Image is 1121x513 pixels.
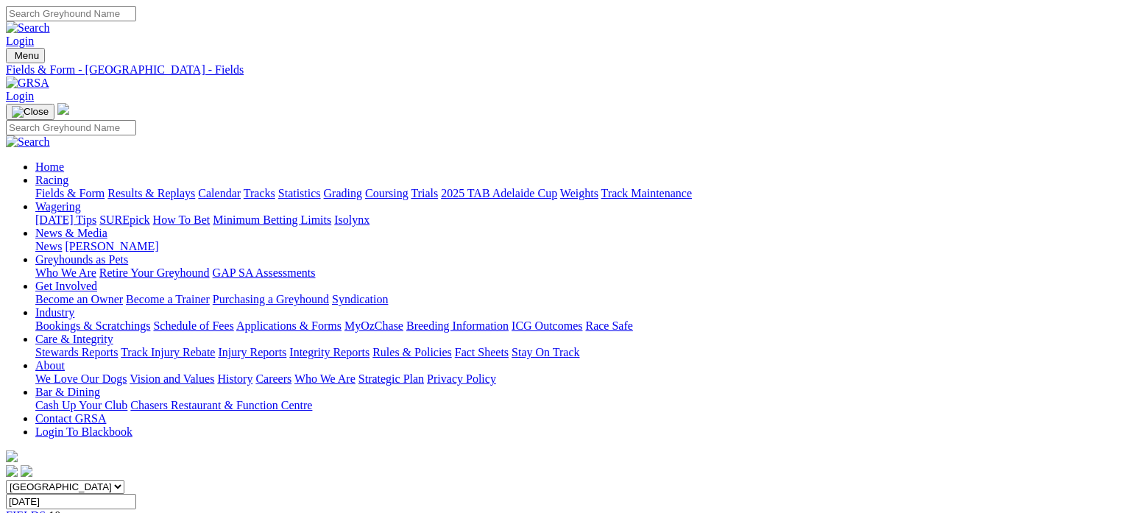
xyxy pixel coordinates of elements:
a: Injury Reports [218,346,286,358]
a: MyOzChase [344,319,403,332]
a: Trials [411,187,438,199]
a: Login [6,90,34,102]
a: [PERSON_NAME] [65,240,158,252]
a: Contact GRSA [35,412,106,425]
a: News & Media [35,227,107,239]
a: Industry [35,306,74,319]
a: How To Bet [153,213,211,226]
a: Tracks [244,187,275,199]
img: logo-grsa-white.png [6,450,18,462]
a: Weights [560,187,598,199]
div: Bar & Dining [35,399,1115,412]
div: Greyhounds as Pets [35,266,1115,280]
a: Schedule of Fees [153,319,233,332]
a: Breeding Information [406,319,509,332]
a: Careers [255,372,291,385]
a: Fact Sheets [455,346,509,358]
a: Get Involved [35,280,97,292]
a: Greyhounds as Pets [35,253,128,266]
a: Retire Your Greyhound [99,266,210,279]
a: Vision and Values [130,372,214,385]
div: News & Media [35,240,1115,253]
input: Search [6,120,136,135]
a: [DATE] Tips [35,213,96,226]
div: Care & Integrity [35,346,1115,359]
a: Results & Replays [107,187,195,199]
a: Become a Trainer [126,293,210,305]
button: Toggle navigation [6,104,54,120]
a: Integrity Reports [289,346,369,358]
a: We Love Our Dogs [35,372,127,385]
a: Purchasing a Greyhound [213,293,329,305]
div: Racing [35,187,1115,200]
a: History [217,372,252,385]
a: Fields & Form - [GEOGRAPHIC_DATA] - Fields [6,63,1115,77]
a: Rules & Policies [372,346,452,358]
a: ICG Outcomes [512,319,582,332]
a: Track Injury Rebate [121,346,215,358]
a: 2025 TAB Adelaide Cup [441,187,557,199]
div: About [35,372,1115,386]
a: Cash Up Your Club [35,399,127,411]
a: Race Safe [585,319,632,332]
img: logo-grsa-white.png [57,103,69,115]
a: Care & Integrity [35,333,113,345]
a: Home [35,160,64,173]
a: About [35,359,65,372]
img: GRSA [6,77,49,90]
a: Minimum Betting Limits [213,213,331,226]
a: Chasers Restaurant & Function Centre [130,399,312,411]
a: SUREpick [99,213,149,226]
a: News [35,240,62,252]
span: Menu [15,50,39,61]
a: Strategic Plan [358,372,424,385]
img: Search [6,135,50,149]
a: Isolynx [334,213,369,226]
input: Select date [6,494,136,509]
a: Stay On Track [512,346,579,358]
a: Login To Blackbook [35,425,132,438]
a: Calendar [198,187,241,199]
a: GAP SA Assessments [213,266,316,279]
a: Fields & Form [35,187,105,199]
a: Stewards Reports [35,346,118,358]
a: Syndication [332,293,388,305]
input: Search [6,6,136,21]
a: Bookings & Scratchings [35,319,150,332]
img: twitter.svg [21,465,32,477]
a: Become an Owner [35,293,123,305]
a: Coursing [365,187,409,199]
div: Industry [35,319,1115,333]
a: Track Maintenance [601,187,692,199]
img: Search [6,21,50,35]
a: Login [6,35,34,47]
a: Who We Are [35,266,96,279]
a: Grading [324,187,362,199]
a: Applications & Forms [236,319,342,332]
img: facebook.svg [6,465,18,477]
a: Wagering [35,200,81,213]
button: Toggle navigation [6,48,45,63]
a: Privacy Policy [427,372,496,385]
a: Who We Are [294,372,356,385]
div: Wagering [35,213,1115,227]
a: Racing [35,174,68,186]
div: Get Involved [35,293,1115,306]
img: Close [12,106,49,118]
a: Bar & Dining [35,386,100,398]
a: Statistics [278,187,321,199]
